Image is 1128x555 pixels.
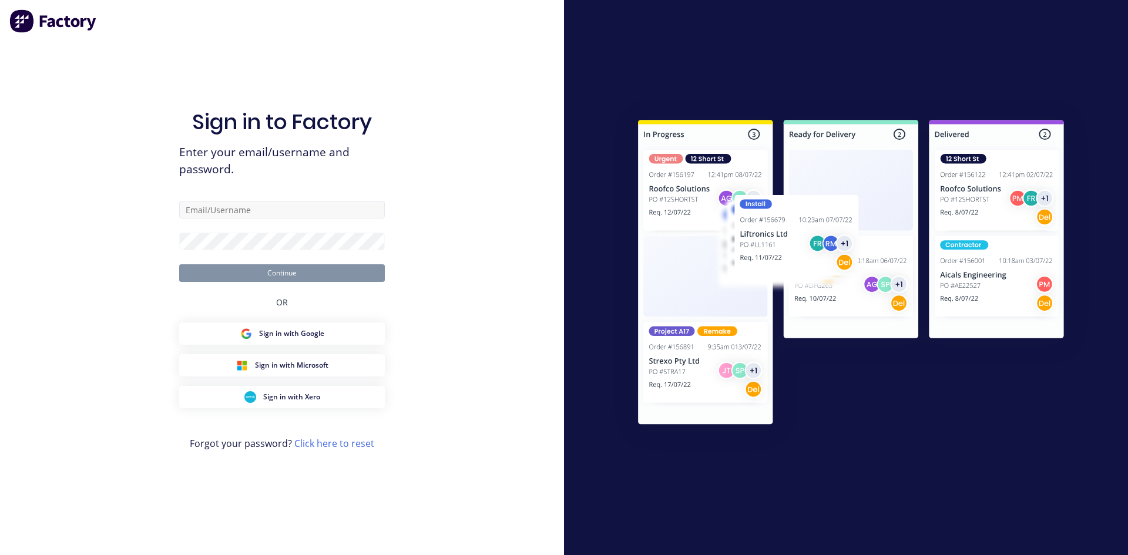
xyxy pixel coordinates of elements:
img: Factory [9,9,98,33]
div: OR [276,282,288,322]
input: Email/Username [179,201,385,218]
h1: Sign in to Factory [192,109,372,134]
img: Sign in [612,96,1090,452]
button: Microsoft Sign inSign in with Microsoft [179,354,385,376]
button: Continue [179,264,385,282]
span: Enter your email/username and password. [179,144,385,178]
a: Click here to reset [294,437,374,450]
span: Sign in with Xero [263,392,320,402]
img: Google Sign in [240,328,252,339]
span: Sign in with Google [259,328,324,339]
button: Google Sign inSign in with Google [179,322,385,345]
span: Sign in with Microsoft [255,360,328,371]
button: Xero Sign inSign in with Xero [179,386,385,408]
img: Microsoft Sign in [236,359,248,371]
img: Xero Sign in [244,391,256,403]
span: Forgot your password? [190,436,374,450]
